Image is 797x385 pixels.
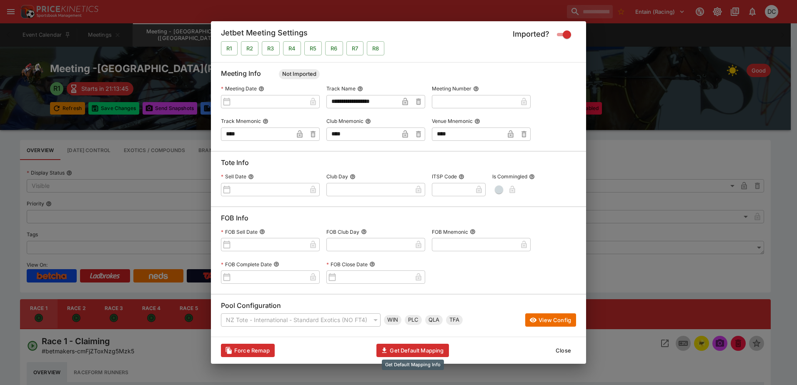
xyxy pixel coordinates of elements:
span: QLA [425,316,443,324]
button: Meeting Number [473,86,479,92]
p: FOB Complete Date [221,261,272,268]
button: FOB Mnemonic [470,229,476,235]
div: Meeting Status [279,69,320,79]
p: FOB Sell Date [221,228,258,235]
p: Meeting Number [432,85,471,92]
p: Is Commingled [492,173,527,180]
button: Track Name [357,86,363,92]
p: Club Mnemonic [326,117,363,125]
span: PLC [405,316,422,324]
div: NZ Tote - International - Standard Exotics (NO FT4) [221,313,381,327]
h5: Imported? [513,29,549,39]
button: Clears data required to update with latest templates [221,344,275,357]
button: Sell Date [248,174,254,180]
p: Venue Mnemonic [432,117,473,125]
p: Club Day [326,173,348,180]
button: View Config [525,313,576,327]
button: Track Mnemonic [263,118,268,124]
button: FOB Complete Date [273,261,279,267]
p: FOB Close Date [326,261,368,268]
button: Not Mapped and Imported [221,41,238,55]
p: Meeting Date [221,85,257,92]
button: Club Mnemonic [365,118,371,124]
button: Close [551,344,576,357]
p: FOB Club Day [326,228,359,235]
h6: FOB Info [221,214,576,226]
button: Get Default Mapping Info [376,344,449,357]
p: ITSP Code [432,173,457,180]
button: Not Mapped and Imported [367,41,384,55]
span: TFA [446,316,463,324]
div: Trifecta [446,315,463,325]
button: Is Commingled [529,174,535,180]
button: FOB Sell Date [259,229,265,235]
button: Not Mapped and Imported [346,41,363,55]
button: Meeting Date [258,86,264,92]
p: Track Mnemonic [221,117,261,125]
h6: Tote Info [221,158,576,170]
button: Not Mapped and Imported [283,41,301,55]
div: Place [405,315,422,325]
h5: Jetbet Meeting Settings [221,28,308,41]
button: Not Mapped and Imported [241,41,258,55]
div: Get Default Mapping Info [382,360,444,370]
div: Win [384,315,401,325]
p: FOB Mnemonic [432,228,468,235]
button: Venue Mnemonic [474,118,480,124]
p: Sell Date [221,173,246,180]
button: FOB Close Date [369,261,375,267]
div: Quinella [425,315,443,325]
span: WIN [384,316,401,324]
button: Club Day [350,174,356,180]
button: Not Mapped and Imported [262,41,279,55]
button: Not Mapped and Imported [304,41,322,55]
button: FOB Club Day [361,229,367,235]
p: Track Name [326,85,356,92]
span: Not Imported [279,70,320,78]
h6: Pool Configuration [221,301,576,313]
button: Not Mapped and Imported [325,41,343,55]
h6: Meeting Info [221,69,576,82]
button: ITSP Code [459,174,464,180]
